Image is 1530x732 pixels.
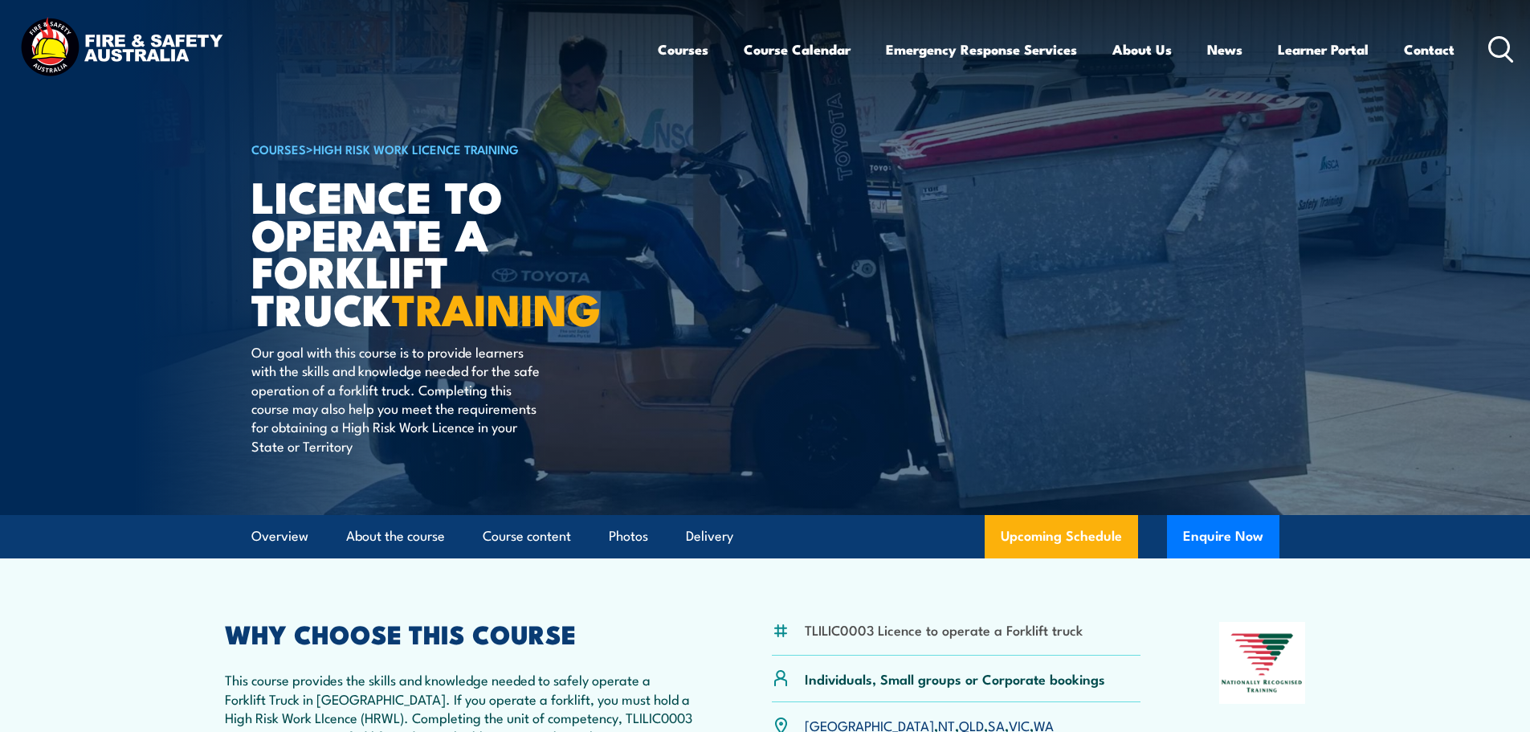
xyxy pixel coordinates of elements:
a: Course Calendar [744,28,851,71]
a: About the course [346,515,445,558]
strong: TRAINING [392,274,601,341]
a: Overview [251,515,308,558]
a: Course content [483,515,571,558]
a: COURSES [251,140,306,157]
button: Enquire Now [1167,515,1279,558]
a: Courses [658,28,708,71]
img: Nationally Recognised Training logo. [1219,622,1306,704]
p: Individuals, Small groups or Corporate bookings [805,669,1105,688]
a: Emergency Response Services [886,28,1077,71]
h1: Licence to operate a forklift truck [251,177,648,327]
h2: WHY CHOOSE THIS COURSE [225,622,694,644]
a: Photos [609,515,648,558]
a: Delivery [686,515,733,558]
a: About Us [1112,28,1172,71]
li: TLILIC0003 Licence to operate a Forklift truck [805,620,1083,639]
a: Contact [1404,28,1455,71]
a: News [1207,28,1242,71]
a: High Risk Work Licence Training [313,140,519,157]
a: Upcoming Schedule [985,515,1138,558]
p: Our goal with this course is to provide learners with the skills and knowledge needed for the saf... [251,342,545,455]
h6: > [251,139,648,158]
a: Learner Portal [1278,28,1369,71]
